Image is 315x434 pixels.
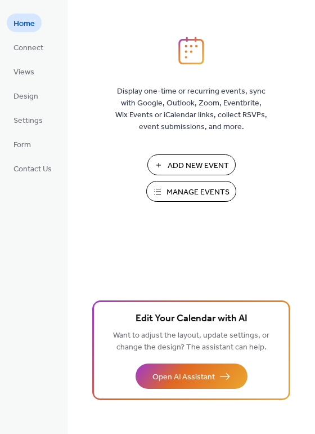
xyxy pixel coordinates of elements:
span: Add New Event [168,160,229,172]
span: Want to adjust the layout, update settings, or change the design? The assistant can help. [113,328,269,355]
a: Settings [7,110,49,129]
a: Home [7,14,42,32]
a: Form [7,135,38,153]
span: Open AI Assistant [152,371,215,383]
span: Display one-time or recurring events, sync with Google, Outlook, Zoom, Eventbrite, Wix Events or ... [115,86,267,133]
button: Add New Event [147,154,236,175]
a: Views [7,62,41,81]
span: Home [13,18,35,30]
span: Contact Us [13,163,52,175]
span: Edit Your Calendar with AI [136,311,247,327]
button: Manage Events [146,181,236,202]
a: Connect [7,38,50,56]
img: logo_icon.svg [178,37,204,65]
span: Design [13,91,38,103]
span: Views [13,67,34,78]
button: Open AI Assistant [136,364,247,389]
span: Manage Events [166,187,229,198]
a: Contact Us [7,159,58,178]
span: Settings [13,115,43,127]
span: Connect [13,42,43,54]
span: Form [13,139,31,151]
a: Design [7,86,45,105]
